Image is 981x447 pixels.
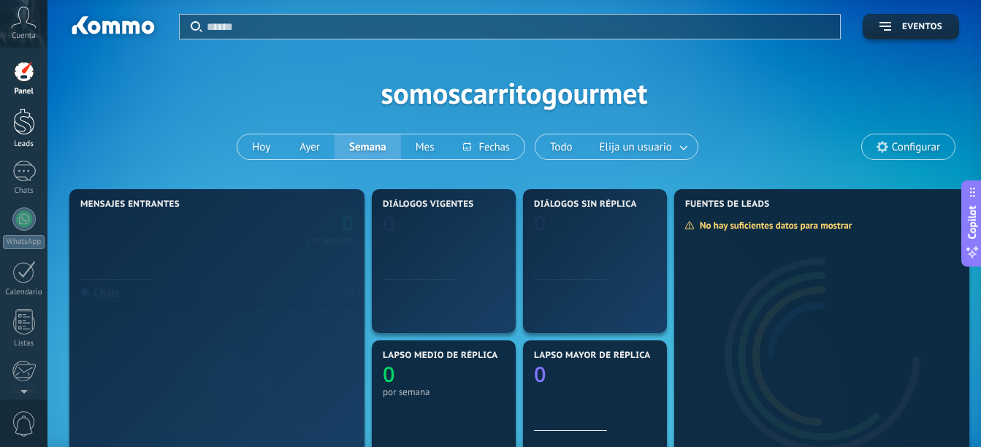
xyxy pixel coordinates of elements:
[863,14,959,39] button: Eventos
[383,209,395,237] text: 0
[80,286,120,300] div: Chats
[348,286,354,300] div: 0
[383,315,505,326] div: por semana
[3,235,45,249] div: WhatsApp
[534,209,546,237] text: 0
[80,199,180,210] span: Mensajes entrantes
[3,87,45,96] div: Panel
[534,199,637,210] span: Diálogos sin réplica
[401,134,449,159] button: Mes
[383,199,474,210] span: Diálogos vigentes
[80,288,90,297] img: Chats
[534,315,656,326] div: por semana
[597,137,675,157] span: Elija un usuario
[965,206,980,240] span: Copilot
[685,199,770,210] span: Fuentes de leads
[535,134,587,159] button: Todo
[383,351,498,361] span: Lapso medio de réplica
[534,360,546,389] text: 0
[587,134,698,159] button: Elija un usuario
[3,186,45,196] div: Chats
[3,339,45,348] div: Listas
[448,134,524,159] button: Fechas
[285,134,335,159] button: Ayer
[341,209,354,237] text: 0
[237,134,285,159] button: Hoy
[892,141,940,153] span: Configurar
[902,22,942,32] span: Eventos
[12,31,36,41] span: Cuenta
[335,134,401,159] button: Semana
[3,288,45,297] div: Calendario
[3,140,45,149] div: Leads
[383,360,395,389] text: 0
[684,219,862,232] div: No hay suficientes datos para mostrar
[534,351,650,361] span: Lapso mayor de réplica
[306,237,354,244] div: por semana
[217,209,354,237] a: 0
[383,386,505,397] div: por semana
